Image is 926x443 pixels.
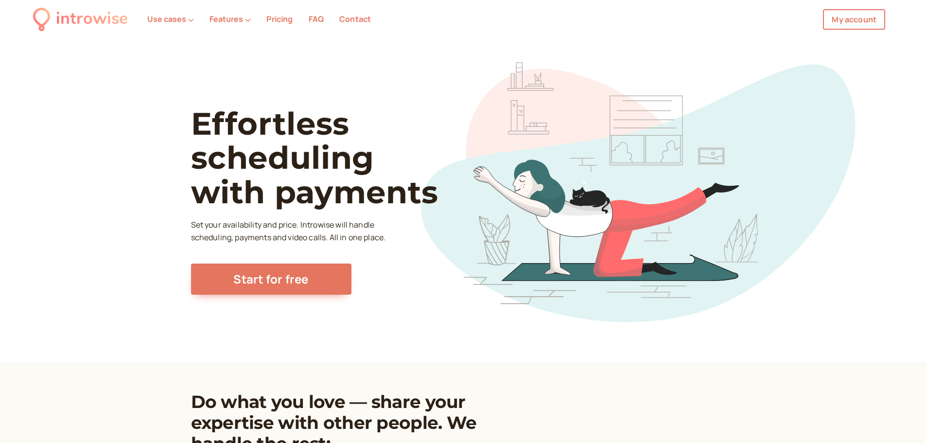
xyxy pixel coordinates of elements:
p: Set your availability and price. Introwise will handle scheduling, payments and video calls. All ... [191,219,388,244]
button: Features [210,15,251,23]
div: introwise [56,6,128,33]
a: My account [823,9,885,30]
a: Contact [339,14,371,24]
button: Use cases [147,15,194,23]
a: Pricing [266,14,293,24]
a: introwise [33,6,128,33]
a: FAQ [309,14,324,24]
a: Start for free [191,264,351,295]
h1: Effortless scheduling with payments [191,106,473,209]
